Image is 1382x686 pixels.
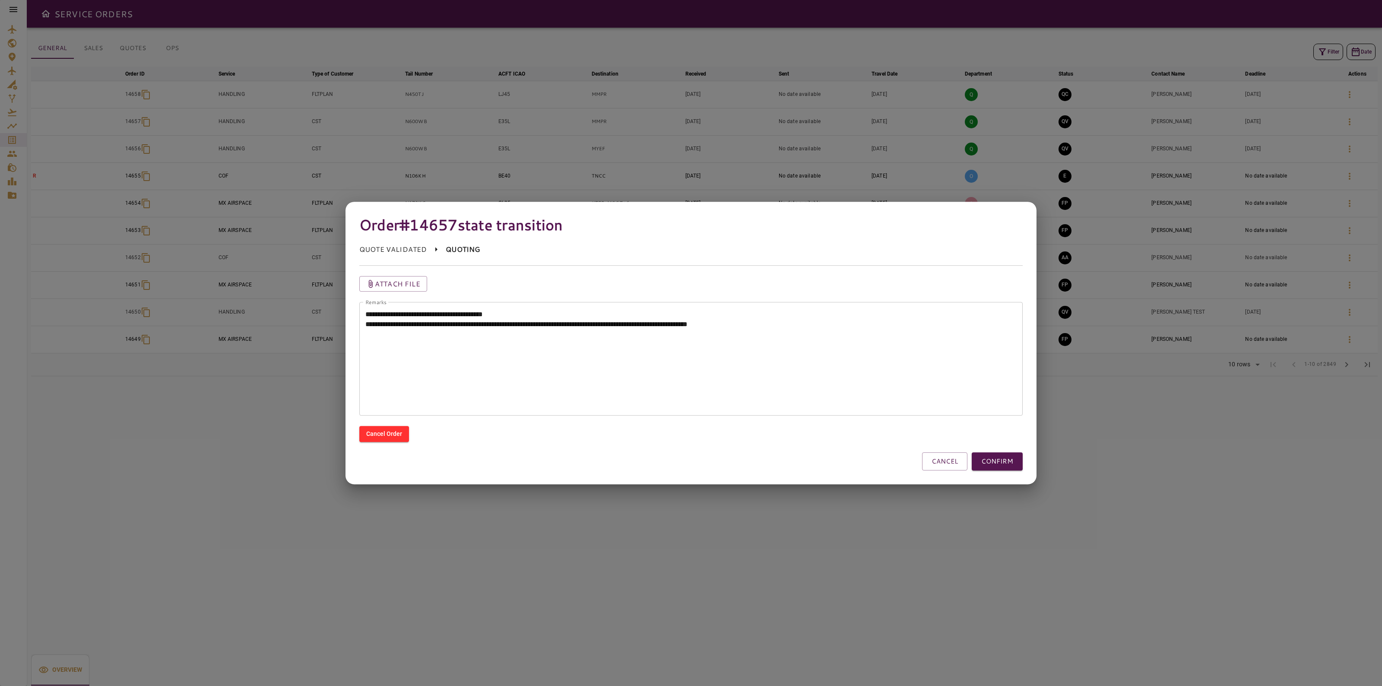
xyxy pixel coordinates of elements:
[972,452,1023,470] button: CONFIRM
[359,244,427,254] p: QUOTE VALIDATED
[922,452,967,470] button: CANCEL
[359,216,1023,234] h4: Order #14657 state transition
[359,426,409,442] button: Cancel Order
[359,276,427,292] button: Attach file
[375,279,420,289] p: Attach file
[365,298,387,305] label: Remarks
[446,244,480,254] p: QUOTING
